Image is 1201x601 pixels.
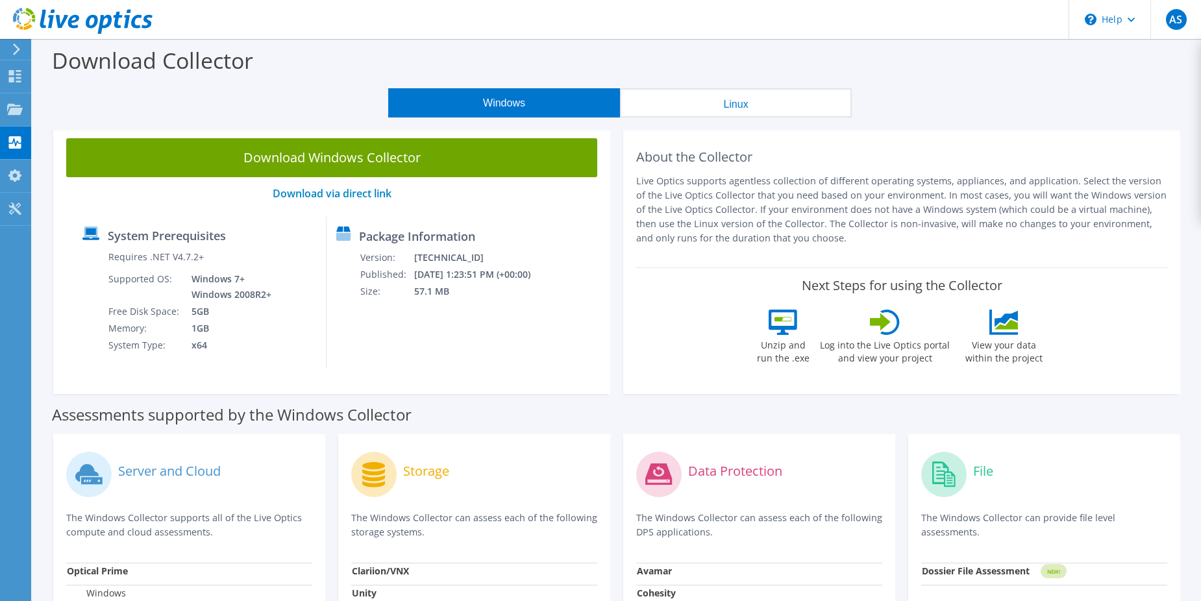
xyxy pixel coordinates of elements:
[273,186,391,201] a: Download via direct link
[922,565,1030,577] strong: Dossier File Assessment
[66,138,597,177] a: Download Windows Collector
[52,408,412,421] label: Assessments supported by the Windows Collector
[403,465,449,478] label: Storage
[620,88,852,117] button: Linux
[921,511,1167,539] p: The Windows Collector can provide file level assessments.
[636,149,1167,165] h2: About the Collector
[414,249,548,266] td: [TECHNICAL_ID]
[66,511,312,539] p: The Windows Collector supports all of the Live Optics compute and cloud assessments.
[182,303,274,320] td: 5GB
[351,511,597,539] p: The Windows Collector can assess each of the following storage systems.
[108,229,226,242] label: System Prerequisites
[753,335,813,365] label: Unzip and run the .exe
[1047,568,1060,575] tspan: NEW!
[388,88,620,117] button: Windows
[360,283,414,300] td: Size:
[108,251,204,264] label: Requires .NET V4.7.2+
[108,337,182,354] td: System Type:
[1085,14,1096,25] svg: \n
[802,278,1002,293] label: Next Steps for using the Collector
[352,587,377,599] strong: Unity
[352,565,409,577] strong: Clariion/VNX
[637,565,672,577] strong: Avamar
[636,511,882,539] p: The Windows Collector can assess each of the following DPS applications.
[359,230,475,243] label: Package Information
[973,465,993,478] label: File
[118,465,221,478] label: Server and Cloud
[688,465,782,478] label: Data Protection
[108,303,182,320] td: Free Disk Space:
[957,335,1050,365] label: View your data within the project
[182,320,274,337] td: 1GB
[67,565,128,577] strong: Optical Prime
[360,249,414,266] td: Version:
[52,45,253,75] label: Download Collector
[414,283,548,300] td: 57.1 MB
[636,174,1167,245] p: Live Optics supports agentless collection of different operating systems, appliances, and applica...
[637,587,676,599] strong: Cohesity
[67,587,126,600] label: Windows
[414,266,548,283] td: [DATE] 1:23:51 PM (+00:00)
[819,335,950,365] label: Log into the Live Optics portal and view your project
[360,266,414,283] td: Published:
[1166,9,1187,30] span: AS
[182,271,274,303] td: Windows 7+ Windows 2008R2+
[182,337,274,354] td: x64
[108,271,182,303] td: Supported OS:
[108,320,182,337] td: Memory:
